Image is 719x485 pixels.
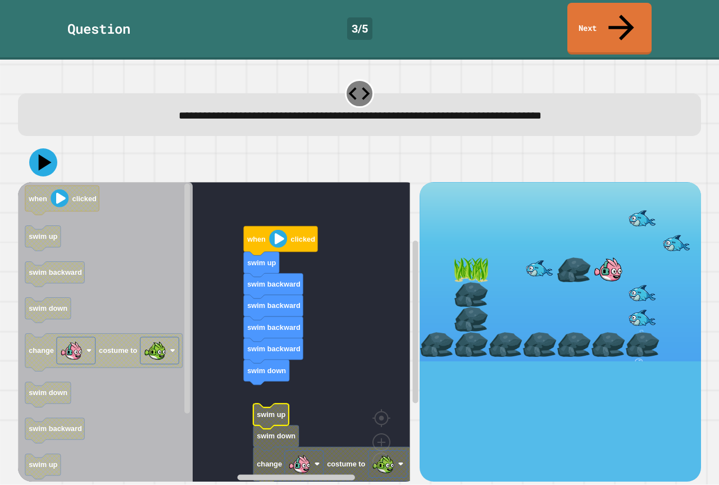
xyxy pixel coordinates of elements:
[18,182,420,481] div: Blockly Workspace
[247,302,301,310] text: swim backward
[29,233,57,241] text: swim up
[327,460,365,469] text: costume to
[247,366,286,375] text: swim down
[247,323,301,332] text: swim backward
[29,461,57,469] text: swim up
[99,347,137,355] text: costume to
[29,389,67,397] text: swim down
[257,460,282,469] text: change
[28,194,47,203] text: when
[247,345,301,353] text: swim backward
[72,194,97,203] text: clicked
[67,19,130,39] div: Question
[567,3,652,55] a: Next
[29,269,82,277] text: swim backward
[29,305,67,313] text: swim down
[247,235,266,243] text: when
[29,425,82,433] text: swim backward
[257,432,295,441] text: swim down
[29,347,54,355] text: change
[347,17,372,40] div: 3 / 5
[257,411,285,419] text: swim up
[291,235,315,243] text: clicked
[247,259,276,267] text: swim up
[247,280,301,289] text: swim backward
